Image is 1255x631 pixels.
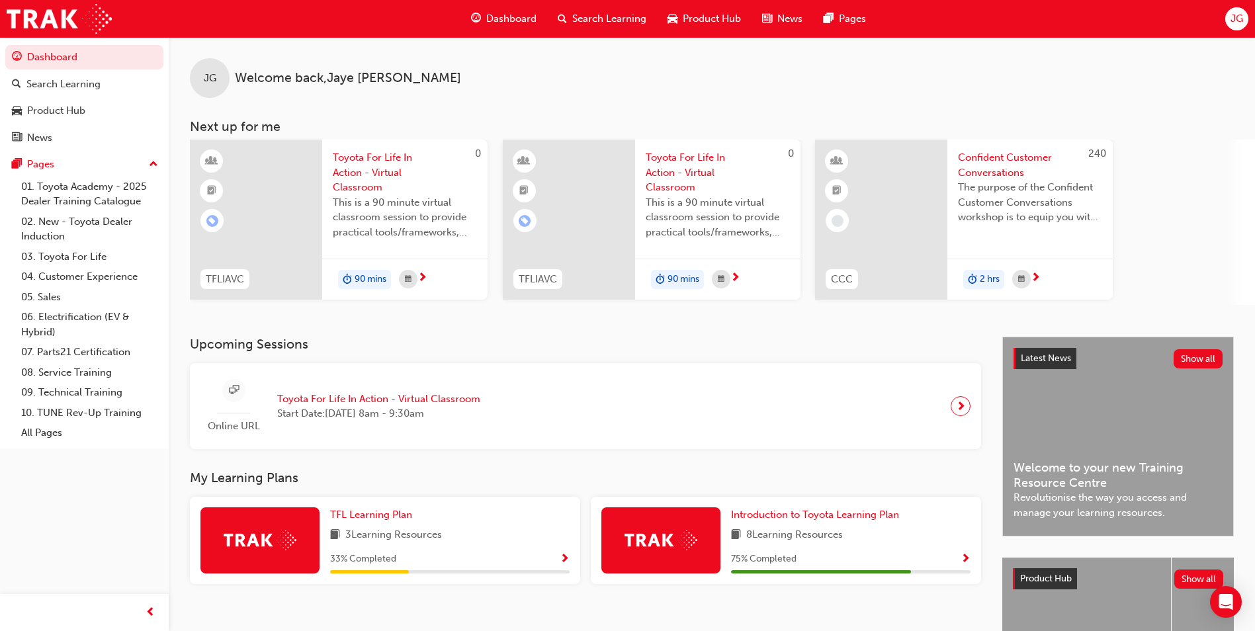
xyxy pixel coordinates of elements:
a: guage-iconDashboard [460,5,547,32]
span: pages-icon [824,11,834,27]
a: 0TFLIAVCToyota For Life In Action - Virtual ClassroomThis is a 90 minute virtual classroom sessio... [190,140,488,300]
div: Open Intercom Messenger [1210,586,1242,618]
a: car-iconProduct Hub [657,5,752,32]
span: Show Progress [560,554,570,566]
span: book-icon [330,527,340,544]
button: Show Progress [560,551,570,568]
a: Latest NewsShow allWelcome to your new Training Resource CentreRevolutionise the way you access a... [1002,337,1234,536]
span: learningRecordVerb_ENROLL-icon [206,215,218,227]
span: 3 Learning Resources [345,527,442,544]
span: duration-icon [968,271,977,288]
a: Latest NewsShow all [1014,348,1223,369]
span: search-icon [12,79,21,91]
span: 2 hrs [980,272,1000,287]
button: Show Progress [961,551,971,568]
span: TFLIAVC [519,272,557,287]
button: Show all [1174,569,1224,589]
span: Introduction to Toyota Learning Plan [731,509,899,521]
button: Show all [1174,349,1223,368]
span: This is a 90 minute virtual classroom session to provide practical tools/frameworks, behaviours a... [646,195,790,240]
span: Toyota For Life In Action - Virtual Classroom [333,150,477,195]
a: Product HubShow all [1013,568,1223,589]
span: 33 % Completed [330,552,396,567]
span: 0 [788,147,794,159]
span: learningRecordVerb_ENROLL-icon [519,215,531,227]
span: car-icon [668,11,677,27]
span: 240 [1088,147,1106,159]
span: prev-icon [146,605,155,621]
span: next-icon [1031,273,1041,284]
a: All Pages [16,423,163,443]
a: 240CCCConfident Customer ConversationsThe purpose of the Confident Customer Conversations worksho... [815,140,1113,300]
a: 08. Service Training [16,362,163,383]
a: 02. New - Toyota Dealer Induction [16,212,163,247]
img: Trak [625,530,697,550]
div: News [27,130,52,146]
span: learningRecordVerb_NONE-icon [832,215,844,227]
span: pages-icon [12,159,22,171]
span: booktick-icon [207,183,216,200]
span: news-icon [762,11,772,27]
a: 03. Toyota For Life [16,247,163,267]
span: The purpose of the Confident Customer Conversations workshop is to equip you with tools to commun... [958,180,1102,225]
img: Trak [224,530,296,550]
span: JG [204,71,216,86]
span: 90 mins [668,272,699,287]
span: Toyota For Life In Action - Virtual Classroom [646,150,790,195]
span: Pages [839,11,866,26]
a: Introduction to Toyota Learning Plan [731,507,904,523]
span: learningResourceType_INSTRUCTOR_LED-icon [207,153,216,170]
span: booktick-icon [519,183,529,200]
span: Product Hub [683,11,741,26]
span: guage-icon [471,11,481,27]
button: Pages [5,152,163,177]
span: car-icon [12,105,22,117]
span: TFL Learning Plan [330,509,412,521]
a: 04. Customer Experience [16,267,163,287]
span: calendar-icon [405,271,411,288]
img: Trak [7,4,112,34]
span: 75 % Completed [731,552,797,567]
span: sessionType_ONLINE_URL-icon [229,382,239,399]
a: pages-iconPages [813,5,877,32]
a: TFL Learning Plan [330,507,417,523]
a: News [5,126,163,150]
span: 0 [475,147,481,159]
span: calendar-icon [1018,271,1025,288]
a: Online URLToyota For Life In Action - Virtual ClassroomStart Date:[DATE] 8am - 9:30am [200,374,971,439]
span: TFLIAVC [206,272,244,287]
span: Online URL [200,419,267,434]
a: Dashboard [5,45,163,69]
span: Toyota For Life In Action - Virtual Classroom [277,392,480,407]
a: 07. Parts21 Certification [16,342,163,362]
button: JG [1225,7,1248,30]
span: News [777,11,802,26]
span: Show Progress [961,554,971,566]
span: next-icon [417,273,427,284]
span: Start Date: [DATE] 8am - 9:30am [277,406,480,421]
a: 10. TUNE Rev-Up Training [16,403,163,423]
span: Latest News [1021,353,1071,364]
h3: Upcoming Sessions [190,337,981,352]
a: search-iconSearch Learning [547,5,657,32]
span: Confident Customer Conversations [958,150,1102,180]
span: Dashboard [486,11,537,26]
h3: Next up for me [169,119,1255,134]
span: search-icon [558,11,567,27]
span: guage-icon [12,52,22,63]
span: Product Hub [1020,573,1072,584]
span: Search Learning [572,11,646,26]
div: Product Hub [27,103,85,118]
a: 09. Technical Training [16,382,163,403]
span: learningResourceType_INSTRUCTOR_LED-icon [519,153,529,170]
span: JG [1231,11,1243,26]
div: Pages [27,157,54,172]
a: 0TFLIAVCToyota For Life In Action - Virtual ClassroomThis is a 90 minute virtual classroom sessio... [503,140,801,300]
span: news-icon [12,132,22,144]
a: 05. Sales [16,287,163,308]
span: up-icon [149,156,158,173]
a: Product Hub [5,99,163,123]
a: 01. Toyota Academy - 2025 Dealer Training Catalogue [16,177,163,212]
